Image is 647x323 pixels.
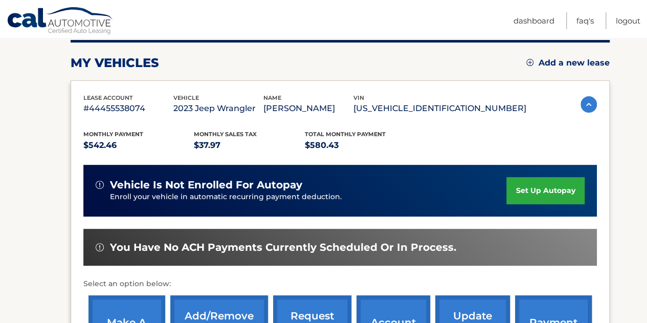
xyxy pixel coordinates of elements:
a: Dashboard [514,12,554,29]
p: Enroll your vehicle in automatic recurring payment deduction. [110,191,507,203]
p: Select an option below: [83,278,597,290]
span: Monthly Payment [83,131,143,138]
span: vehicle is not enrolled for autopay [110,179,302,191]
span: You have no ACH payments currently scheduled or in process. [110,241,456,254]
span: name [263,94,281,101]
h2: my vehicles [71,55,159,71]
span: Total Monthly Payment [305,131,386,138]
a: FAQ's [576,12,594,29]
img: alert-white.svg [96,181,104,189]
span: Monthly sales Tax [194,131,257,138]
img: accordion-active.svg [581,96,597,113]
span: lease account [83,94,133,101]
p: $580.43 [305,138,416,153]
a: set up autopay [506,177,584,204]
p: [US_VEHICLE_IDENTIFICATION_NUMBER] [353,101,526,116]
p: $542.46 [83,138,194,153]
a: Add a new lease [526,58,610,68]
span: vehicle [173,94,199,101]
p: 2023 Jeep Wrangler [173,101,263,116]
img: add.svg [526,59,533,66]
img: alert-white.svg [96,243,104,251]
p: #44455538074 [83,101,173,116]
a: Cal Automotive [7,7,114,36]
span: vin [353,94,364,101]
p: [PERSON_NAME] [263,101,353,116]
a: Logout [616,12,640,29]
p: $37.97 [194,138,305,153]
